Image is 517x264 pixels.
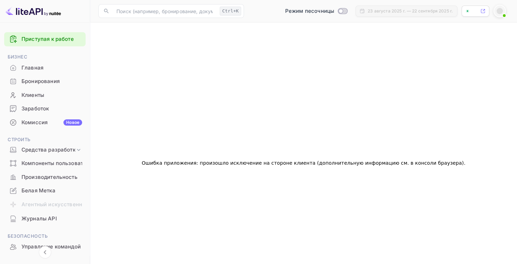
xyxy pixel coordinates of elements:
[4,212,86,225] a: Журналы API
[4,102,86,115] a: Заработок
[4,75,86,88] a: Бронирования
[6,6,61,17] img: Логотип LiteAPI
[222,8,239,13] ya-tr-span: Ctrl+K
[4,32,86,46] div: Приступая к работе
[4,171,86,183] a: Производительность
[368,8,453,13] ya-tr-span: 23 августа 2025 г. — 22 сентября 2025 г.
[21,105,49,113] ya-tr-span: Заработок
[4,116,86,129] div: КомиссияНовое
[4,89,86,102] div: Клиенты
[21,187,55,195] ya-tr-span: Белая Метка
[21,64,43,72] ya-tr-span: Главная
[4,89,86,101] a: Клиенты
[21,243,81,251] ya-tr-span: Управление командой
[21,173,78,181] ya-tr-span: Производительность
[66,120,79,125] ya-tr-span: Новое
[285,8,334,14] ya-tr-span: Режим песочницы
[464,160,466,166] ya-tr-span: .
[4,157,86,170] a: Компоненты пользовательского интерфейса
[4,102,86,116] div: Заработок
[112,4,217,18] input: Поиск (например, бронирование, документация)
[8,137,30,142] ya-tr-span: Строить
[8,233,47,239] ya-tr-span: Безопасность
[21,160,141,167] ya-tr-span: Компоненты пользовательского интерфейса
[4,184,86,197] a: Белая Метка
[21,215,57,223] ya-tr-span: Журналы API
[39,246,51,258] button: Свернуть навигацию
[21,146,79,154] ya-tr-span: Средства разработки
[21,78,60,85] ya-tr-span: Бронирования
[4,240,86,253] a: Управление командой
[8,54,27,60] ya-tr-span: Бизнес
[21,36,74,42] ya-tr-span: Приступая к работе
[21,91,44,99] ya-tr-span: Клиенты
[4,116,86,129] a: КомиссияНовое
[21,35,82,43] a: Приступая к работе
[282,7,350,15] div: Переключиться в производственный режим
[4,61,86,75] div: Главная
[4,240,86,254] div: Управление командой
[4,184,86,198] div: Белая Метка
[21,119,47,127] ya-tr-span: Комиссия
[4,144,86,156] div: Средства разработки
[4,212,86,226] div: Журналы API
[4,61,86,74] a: Главная
[142,160,464,166] ya-tr-span: Ошибка приложения: произошло исключение на стороне клиента (дополнительную информацию см. в консо...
